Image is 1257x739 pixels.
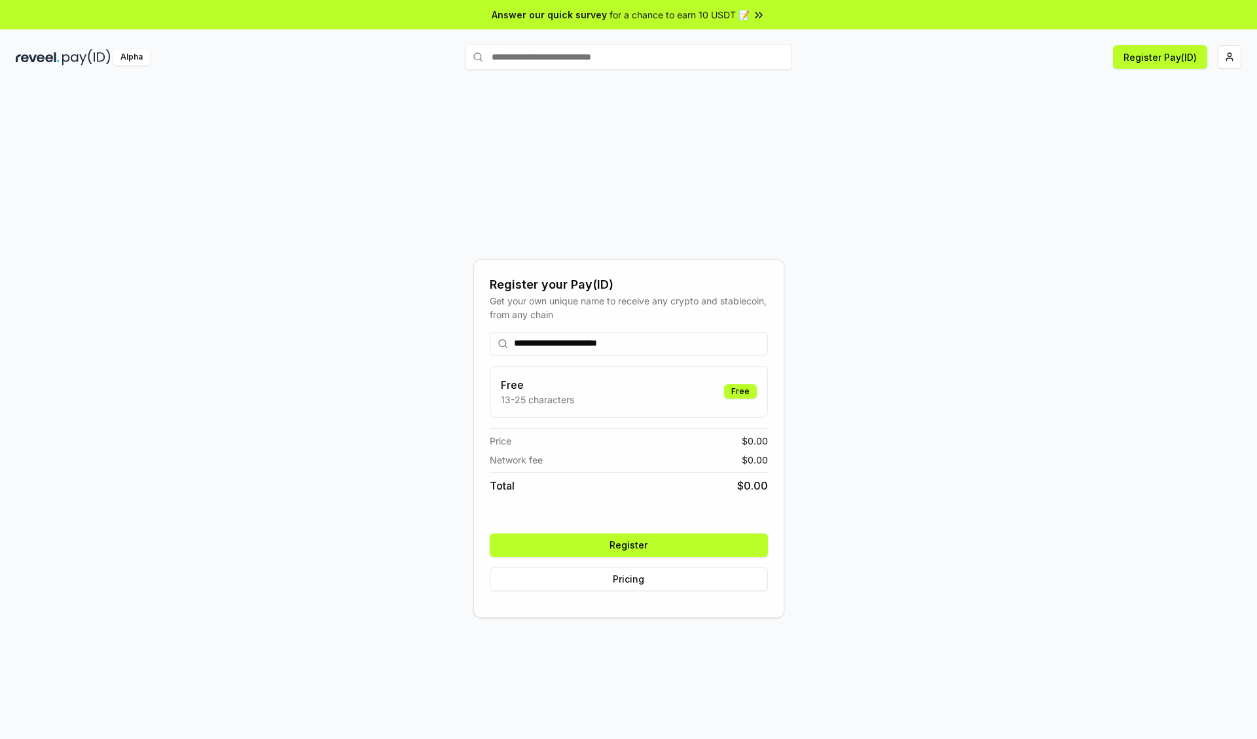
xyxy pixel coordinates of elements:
[490,568,768,591] button: Pricing
[490,294,768,321] div: Get your own unique name to receive any crypto and stablecoin, from any chain
[492,8,607,22] span: Answer our quick survey
[490,434,511,448] span: Price
[113,49,150,65] div: Alpha
[610,8,750,22] span: for a chance to earn 10 USDT 📝
[501,377,574,393] h3: Free
[16,49,60,65] img: reveel_dark
[490,453,543,467] span: Network fee
[742,453,768,467] span: $ 0.00
[490,276,768,294] div: Register your Pay(ID)
[490,478,515,494] span: Total
[737,478,768,494] span: $ 0.00
[742,434,768,448] span: $ 0.00
[1113,45,1207,69] button: Register Pay(ID)
[501,393,574,406] p: 13-25 characters
[490,533,768,557] button: Register
[724,384,757,399] div: Free
[62,49,111,65] img: pay_id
